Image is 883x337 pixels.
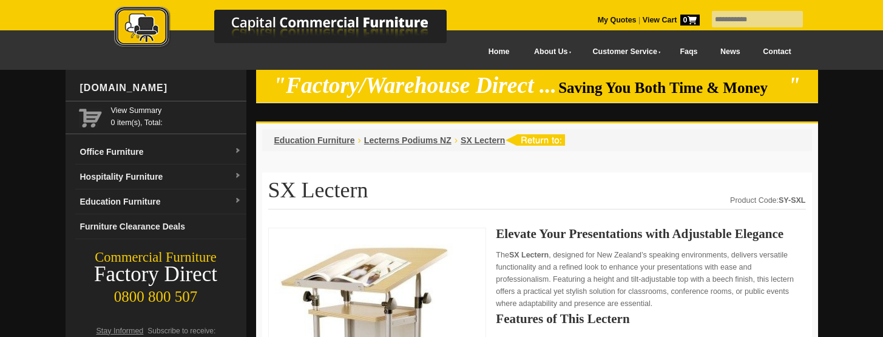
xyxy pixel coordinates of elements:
[147,327,215,335] span: Subscribe to receive:
[234,197,242,205] img: dropdown
[75,214,246,239] a: Furniture Clearance Deals
[75,165,246,189] a: Hospitality Furnituredropdown
[268,179,806,209] h1: SX Lectern
[680,15,700,26] span: 0
[751,38,802,66] a: Contact
[455,134,458,146] li: ›
[461,135,505,145] a: SX Lectern
[96,327,144,335] span: Stay Informed
[558,80,786,96] span: Saving You Both Time & Money
[779,196,805,205] strong: SY-SXL
[81,6,506,54] a: Capital Commercial Furniture Logo
[66,282,246,305] div: 0800 800 507
[234,172,242,180] img: dropdown
[75,70,246,106] div: [DOMAIN_NAME]
[505,134,565,146] img: return to
[496,313,805,325] h2: Features of This Lectern
[81,6,506,50] img: Capital Commercial Furniture Logo
[111,104,242,117] a: View Summary
[730,194,805,206] div: Product Code:
[496,228,805,240] h2: Elevate Your Presentations with Adjustable Elegance
[640,16,699,24] a: View Cart0
[111,104,242,127] span: 0 item(s), Total:
[496,249,805,310] p: The , designed for New Zealand’s speaking environments, delivers versatile functionality and a re...
[579,38,668,66] a: Customer Service
[364,135,452,145] a: Lecterns Podiums NZ
[66,266,246,283] div: Factory Direct
[788,73,800,98] em: "
[75,189,246,214] a: Education Furnituredropdown
[273,73,557,98] em: "Factory/Warehouse Direct ...
[643,16,700,24] strong: View Cart
[521,38,579,66] a: About Us
[75,140,246,165] a: Office Furnituredropdown
[66,249,246,266] div: Commercial Furniture
[358,134,361,146] li: ›
[709,38,751,66] a: News
[234,148,242,155] img: dropdown
[274,135,355,145] a: Education Furniture
[669,38,709,66] a: Faqs
[509,251,549,259] strong: SX Lectern
[598,16,637,24] a: My Quotes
